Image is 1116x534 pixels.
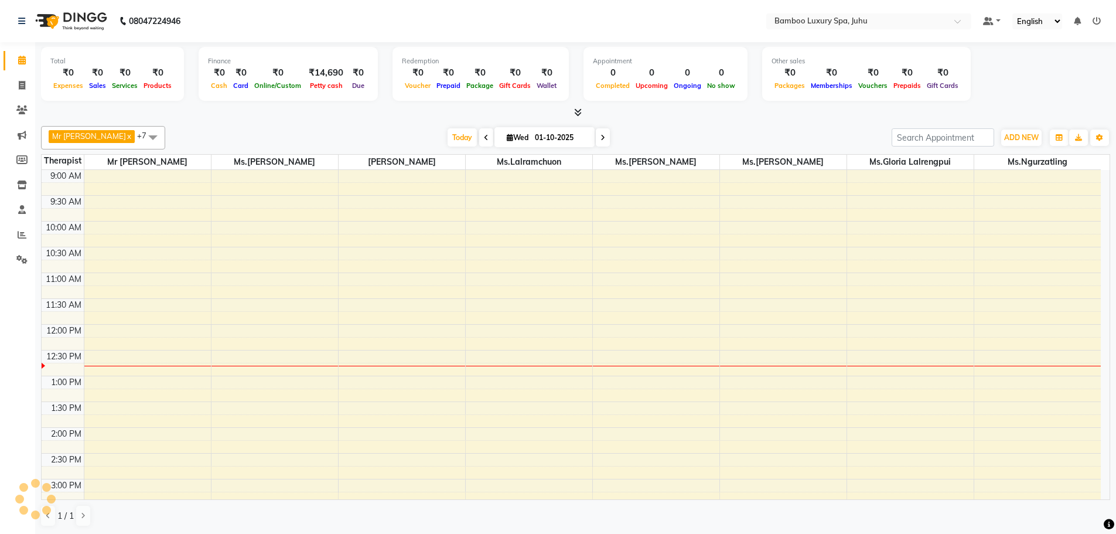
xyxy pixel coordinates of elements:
span: Cash [208,81,230,90]
span: Sales [86,81,109,90]
span: Ongoing [671,81,704,90]
span: Package [463,81,496,90]
span: ADD NEW [1004,133,1039,142]
div: 9:30 AM [48,196,84,208]
div: ₹0 [348,66,368,80]
div: ₹0 [772,66,808,80]
span: Ms.Gloria Lalrengpui [847,155,974,169]
span: Ms.Lalramchuon [466,155,592,169]
span: Ms.[PERSON_NAME] [720,155,847,169]
div: ₹0 [50,66,86,80]
div: 10:00 AM [43,222,84,234]
div: ₹0 [496,66,534,80]
div: Other sales [772,56,961,66]
div: ₹0 [463,66,496,80]
span: Gift Cards [496,81,534,90]
div: 0 [633,66,671,80]
div: Total [50,56,175,66]
div: ₹0 [402,66,434,80]
div: 10:30 AM [43,247,84,260]
div: 1:30 PM [49,402,84,414]
span: No show [704,81,738,90]
span: 1 / 1 [57,510,74,522]
span: Memberships [808,81,855,90]
span: Expenses [50,81,86,90]
div: ₹14,690 [304,66,348,80]
div: Appointment [593,56,738,66]
span: Due [349,81,367,90]
div: ₹0 [208,66,230,80]
span: Online/Custom [251,81,304,90]
img: logo [30,5,110,38]
div: ₹0 [251,66,304,80]
span: Mr [PERSON_NAME] [52,131,126,141]
span: Prepaids [890,81,924,90]
span: Packages [772,81,808,90]
div: ₹0 [141,66,175,80]
div: ₹0 [230,66,251,80]
span: Ms.Ngurzatling [974,155,1101,169]
span: Vouchers [855,81,890,90]
span: Petty cash [307,81,346,90]
div: Redemption [402,56,559,66]
span: Prepaid [434,81,463,90]
a: x [126,131,131,141]
input: 2025-10-01 [531,129,590,147]
div: ₹0 [534,66,559,80]
span: Products [141,81,175,90]
span: Ms.[PERSON_NAME] [211,155,338,169]
span: [PERSON_NAME] [339,155,465,169]
div: ₹0 [890,66,924,80]
span: Mr [PERSON_NAME] [84,155,211,169]
span: Completed [593,81,633,90]
div: ₹0 [855,66,890,80]
div: ₹0 [808,66,855,80]
div: Therapist [42,155,84,167]
div: Finance [208,56,368,66]
span: Upcoming [633,81,671,90]
div: ₹0 [109,66,141,80]
div: 1:00 PM [49,376,84,389]
div: 9:00 AM [48,170,84,182]
span: +7 [137,131,155,140]
div: 11:30 AM [43,299,84,311]
div: 0 [671,66,704,80]
span: Today [448,128,477,147]
span: Services [109,81,141,90]
div: 3:00 PM [49,479,84,492]
span: Card [230,81,251,90]
div: 11:00 AM [43,273,84,285]
input: Search Appointment [892,128,994,147]
b: 08047224946 [129,5,180,38]
div: ₹0 [86,66,109,80]
span: Ms.[PERSON_NAME] [593,155,719,169]
div: 0 [593,66,633,80]
div: 0 [704,66,738,80]
button: ADD NEW [1001,130,1042,146]
span: Wallet [534,81,559,90]
div: 2:30 PM [49,454,84,466]
div: ₹0 [924,66,961,80]
div: ₹0 [434,66,463,80]
div: 2:00 PM [49,428,84,440]
div: 12:30 PM [44,351,84,363]
span: Gift Cards [924,81,961,90]
span: Voucher [402,81,434,90]
span: Wed [504,133,531,142]
div: 12:00 PM [44,325,84,337]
